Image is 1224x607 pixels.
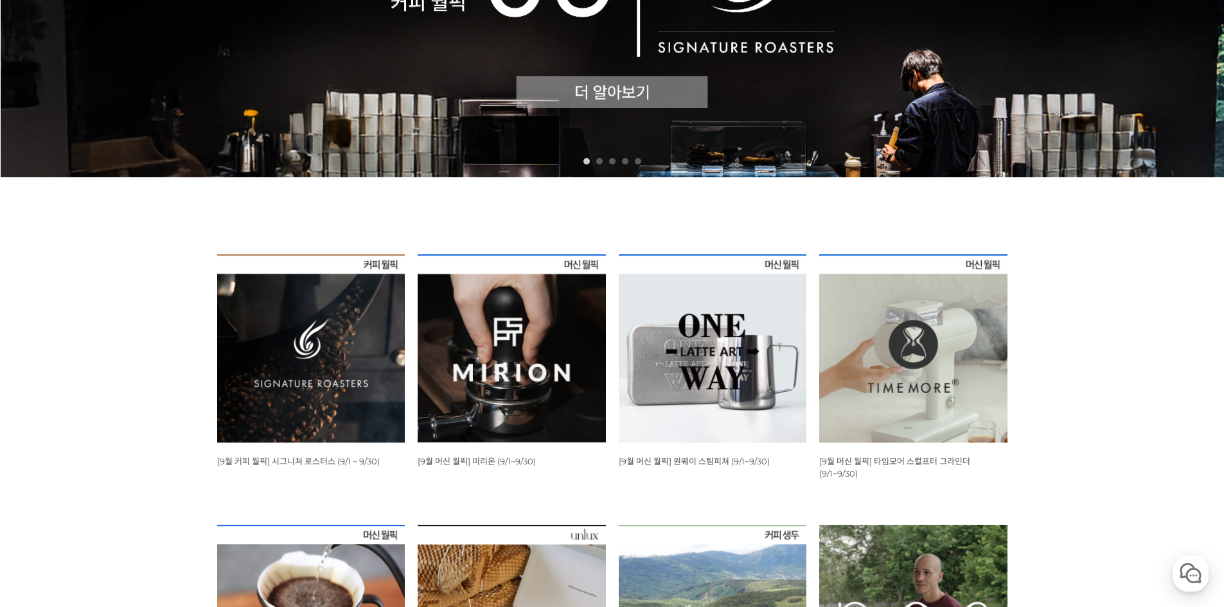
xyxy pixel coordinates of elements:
[819,456,970,479] a: [9월 머신 월픽] 타임모어 스컬프터 그라인더 (9/1~9/30)
[583,158,590,164] a: 1
[418,254,606,443] img: 9월 머신 월픽 미리온
[418,456,536,466] a: [9월 머신 월픽] 미리온 (9/1~9/30)
[85,407,166,439] a: 대화
[596,158,603,164] a: 2
[819,254,1007,443] img: 9월 머신 월픽 타임모어 스컬프터
[4,407,85,439] a: 홈
[166,407,247,439] a: 설정
[217,254,405,443] img: [9월 커피 월픽] 시그니쳐 로스터스 (9/1 ~ 9/30)
[635,158,641,164] a: 5
[619,456,770,466] a: [9월 머신 월픽] 원웨이 스팀피쳐 (9/1~9/30)
[40,427,48,437] span: 홈
[217,456,380,466] a: [9월 커피 월픽] 시그니쳐 로스터스 (9/1 ~ 9/30)
[199,427,214,437] span: 설정
[622,158,628,164] a: 4
[118,427,133,437] span: 대화
[619,254,807,443] img: 9월 머신 월픽 원웨이 스팀피쳐
[609,158,616,164] a: 3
